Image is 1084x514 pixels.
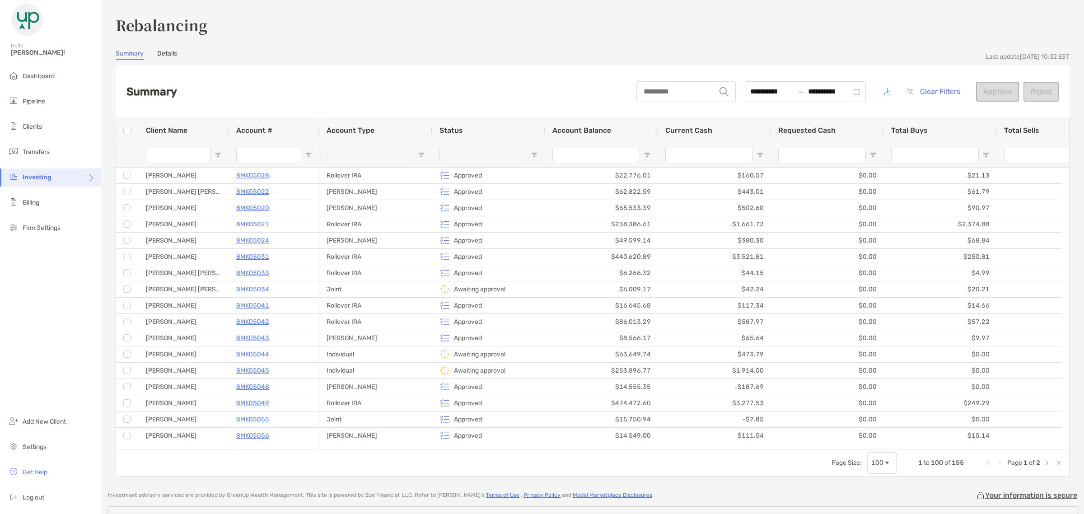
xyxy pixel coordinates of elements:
[545,428,658,444] div: $14,549.00
[236,332,269,344] p: 8MK05043
[139,428,229,444] div: [PERSON_NAME]
[454,365,505,376] p: Awaiting approval
[139,249,229,265] div: [PERSON_NAME]
[771,428,884,444] div: $0.00
[771,233,884,248] div: $0.00
[658,411,771,427] div: -$7.85
[884,168,997,183] div: $21.13
[884,428,997,444] div: $15.14
[665,148,753,162] input: Current Cash Filter Input
[771,184,884,200] div: $0.00
[545,346,658,362] div: $63,649.74
[658,395,771,411] div: $3,277.53
[236,381,269,393] p: 8MK05048
[658,379,771,395] div: -$187.69
[236,126,272,135] span: Account #
[545,395,658,411] div: $474,472.60
[658,233,771,248] div: $380.30
[8,196,19,207] img: billing icon
[454,381,482,393] p: Approved
[139,281,229,297] div: [PERSON_NAME] [PERSON_NAME]
[305,151,312,159] button: Open Filter Menu
[1023,459,1028,467] span: 1
[1036,459,1040,467] span: 2
[236,202,269,214] p: 8MK05020
[986,459,993,467] div: First Page
[771,265,884,281] div: $0.00
[884,411,997,427] div: $0.00
[157,50,177,60] a: Details
[139,346,229,362] div: [PERSON_NAME]
[907,89,913,94] img: button icon
[439,332,450,343] img: icon status
[1007,459,1022,467] span: Page
[236,284,269,295] a: 8MK05034
[319,265,432,281] div: Rollover IRA
[658,363,771,378] div: $1,914.00
[797,88,804,95] span: to
[771,216,884,232] div: $0.00
[545,249,658,265] div: $440,620.89
[867,452,897,474] div: Page Size
[319,363,432,378] div: Individual
[23,98,45,105] span: Pipeline
[884,281,997,297] div: $20.21
[545,363,658,378] div: $253,896.77
[545,265,658,281] div: $6,266.32
[139,314,229,330] div: [PERSON_NAME]
[8,466,19,477] img: get-help icon
[545,281,658,297] div: $6,009.17
[523,492,561,498] a: Privacy Policy
[884,200,997,216] div: $90.97
[327,126,374,135] span: Account Type
[319,428,432,444] div: [PERSON_NAME]
[319,379,432,395] div: [PERSON_NAME]
[23,468,47,476] span: Get Help
[215,151,222,159] button: Open Filter Menu
[439,316,450,327] img: icon status
[439,300,450,311] img: icon status
[931,459,943,467] span: 100
[884,233,997,248] div: $68.84
[454,349,505,360] p: Awaiting approval
[236,430,269,441] a: 8MK05056
[23,72,55,80] span: Dashboard
[236,300,269,311] a: 8MK05041
[771,330,884,346] div: $0.00
[454,414,482,425] p: Approved
[126,85,177,98] h2: Summary
[236,316,269,327] a: 8MK05042
[236,397,269,409] a: 8MK05049
[319,249,432,265] div: Rollover IRA
[545,216,658,232] div: $238,386.61
[8,416,19,426] img: add_new_client icon
[236,170,269,181] a: 8MK05028
[139,168,229,183] div: [PERSON_NAME]
[11,49,95,56] span: [PERSON_NAME]!
[918,459,922,467] span: 1
[319,298,432,313] div: Rollover IRA
[771,314,884,330] div: $0.00
[884,298,997,313] div: $14.66
[573,492,652,498] a: Model Marketplace Disclosures
[545,233,658,248] div: $49,599.14
[884,330,997,346] div: $9.97
[8,171,19,182] img: investing icon
[884,265,997,281] div: $4.99
[236,414,269,425] a: 8MK05055
[982,151,990,159] button: Open Filter Menu
[771,249,884,265] div: $0.00
[884,395,997,411] div: $249.29
[552,126,611,135] span: Account Balance
[439,219,450,229] img: icon status
[778,126,836,135] span: Requested Cash
[545,411,658,427] div: $15,750.94
[319,411,432,427] div: Joint
[900,82,967,102] button: Clear Filters
[771,168,884,183] div: $0.00
[139,200,229,216] div: [PERSON_NAME]
[545,168,658,183] div: $22,776.01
